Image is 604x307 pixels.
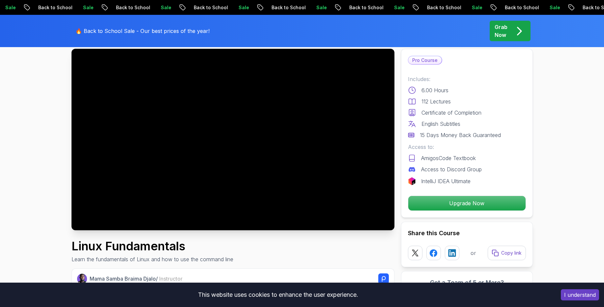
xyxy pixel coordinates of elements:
[421,165,482,173] p: Access to Discord Group
[310,4,331,11] p: Sale
[5,288,551,302] div: This website uses cookies to enhance the user experience.
[32,4,77,11] p: Back to School
[471,249,476,257] p: or
[388,4,409,11] p: Sale
[408,229,526,238] h2: Share this Course
[408,56,442,64] p: Pro Course
[420,131,501,139] p: 15 Days Money Back Guaranteed
[408,196,526,211] button: Upgrade Now
[421,154,476,162] p: AmigosCode Textbook
[77,274,87,284] img: Nelson Djalo
[421,4,466,11] p: Back to School
[159,275,183,282] span: Instructor
[421,177,471,185] p: IntelliJ IDEA Ultimate
[408,278,526,287] h3: Got a Team of 5 or More?
[421,98,451,105] p: 112 Lectures
[408,143,526,151] p: Access to:
[155,4,176,11] p: Sale
[232,4,253,11] p: Sale
[75,27,210,35] p: 🔥 Back to School Sale - Our best prices of the year!
[488,246,526,260] button: Copy link
[187,4,232,11] p: Back to School
[561,289,599,300] button: Accept cookies
[543,4,564,11] p: Sale
[421,86,448,94] p: 6.00 Hours
[466,4,487,11] p: Sale
[72,239,233,253] h1: Linux Fundamentals
[408,75,526,83] p: Includes:
[421,109,481,117] p: Certificate of Completion
[110,4,155,11] p: Back to School
[343,4,388,11] p: Back to School
[77,4,98,11] p: Sale
[90,275,183,283] p: Mama Samba Braima Djalo /
[408,177,416,185] img: jetbrains logo
[265,4,310,11] p: Back to School
[501,250,522,256] p: Copy link
[421,120,460,128] p: English Subtitles
[495,23,507,39] p: Grab Now
[499,4,543,11] p: Back to School
[72,255,233,263] p: Learn the fundamentals of Linux and how to use the command line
